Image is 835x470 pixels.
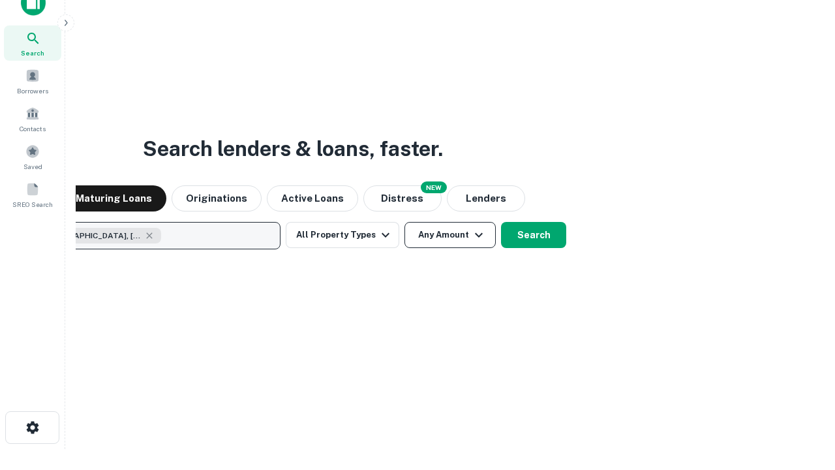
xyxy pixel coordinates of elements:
[4,25,61,61] a: Search
[4,63,61,99] a: Borrowers
[286,222,399,248] button: All Property Types
[404,222,496,248] button: Any Amount
[501,222,566,248] button: Search
[421,181,447,193] div: NEW
[61,185,166,211] button: Maturing Loans
[447,185,525,211] button: Lenders
[23,161,42,172] span: Saved
[143,133,443,164] h3: Search lenders & loans, faster.
[21,48,44,58] span: Search
[4,139,61,174] a: Saved
[17,86,48,96] span: Borrowers
[4,101,61,136] a: Contacts
[363,185,442,211] button: Search distressed loans with lien and other non-mortgage details.
[770,366,835,428] iframe: Chat Widget
[267,185,358,211] button: Active Loans
[20,222,281,249] button: [GEOGRAPHIC_DATA], [GEOGRAPHIC_DATA], [GEOGRAPHIC_DATA]
[20,123,46,134] span: Contacts
[12,199,53,210] span: SREO Search
[172,185,262,211] button: Originations
[4,177,61,212] a: SREO Search
[44,230,142,242] span: [GEOGRAPHIC_DATA], [GEOGRAPHIC_DATA], [GEOGRAPHIC_DATA]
